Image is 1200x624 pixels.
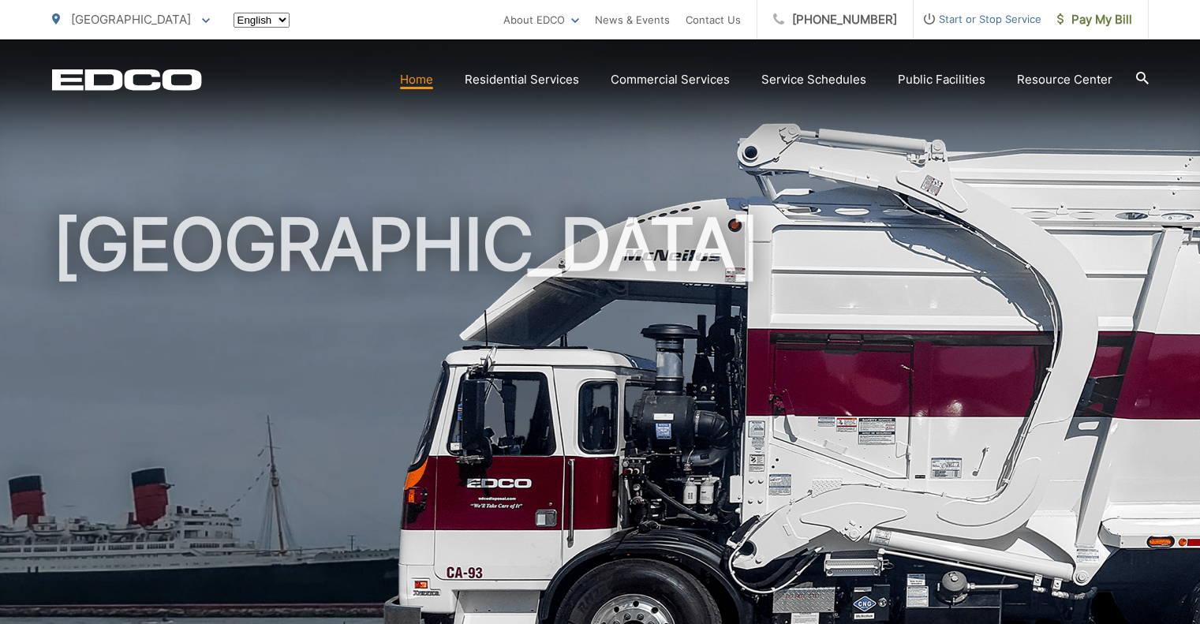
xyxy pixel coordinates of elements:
[1057,10,1132,29] span: Pay My Bill
[898,70,985,89] a: Public Facilities
[400,70,433,89] a: Home
[71,12,191,27] span: [GEOGRAPHIC_DATA]
[465,70,579,89] a: Residential Services
[686,10,741,29] a: Contact Us
[1017,70,1112,89] a: Resource Center
[52,69,202,91] a: EDCD logo. Return to the homepage.
[595,10,670,29] a: News & Events
[234,13,290,28] select: Select a language
[503,10,579,29] a: About EDCO
[761,70,866,89] a: Service Schedules
[611,70,730,89] a: Commercial Services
